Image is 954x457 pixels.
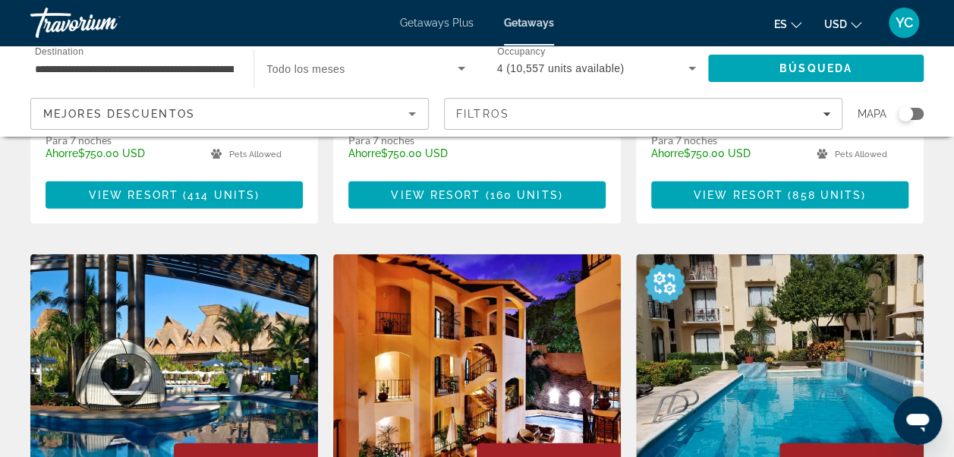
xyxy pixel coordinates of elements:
a: Travorium [30,3,182,43]
input: Select destination [35,60,234,78]
mat-select: Sort by [43,105,416,123]
span: View Resort [391,189,480,201]
span: Occupancy [497,47,545,57]
span: Búsqueda [779,62,852,74]
a: Getaways [504,17,554,29]
span: es [774,18,787,30]
span: View Resort [89,189,178,201]
p: Para 7 noches [348,134,504,147]
button: View Resort(414 units) [46,181,303,209]
button: Search [708,55,924,82]
button: Change language [774,13,801,35]
span: Todo los meses [266,63,345,75]
span: 4 (10,557 units available) [497,62,625,74]
span: Filtros [456,108,509,120]
p: $750.00 USD [651,147,801,159]
span: 414 units [187,189,255,201]
button: View Resort(858 units) [651,181,908,209]
span: 858 units [792,189,861,201]
span: Mapa [858,103,886,124]
button: User Menu [884,7,924,39]
span: Mejores descuentos [43,108,195,120]
span: USD [824,18,847,30]
span: Ahorre [46,147,78,159]
p: Para 7 noches [46,134,196,147]
p: Para 7 noches [651,134,801,147]
span: ( ) [783,189,866,201]
span: ( ) [178,189,260,201]
button: Change currency [824,13,861,35]
span: Ahorre [348,147,381,159]
span: ( ) [480,189,562,201]
a: Getaways Plus [400,17,474,29]
span: Pets Allowed [229,150,282,159]
p: $750.00 USD [46,147,196,159]
span: Ahorre [651,147,684,159]
button: View Resort(160 units) [348,181,606,209]
span: 160 units [490,189,559,201]
span: Pets Allowed [835,150,887,159]
span: View Resort [694,189,783,201]
span: Destination [35,46,83,56]
iframe: Button to launch messaging window [893,396,942,445]
span: YC [896,15,913,30]
button: Filters [444,98,842,130]
p: $750.00 USD [348,147,504,159]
